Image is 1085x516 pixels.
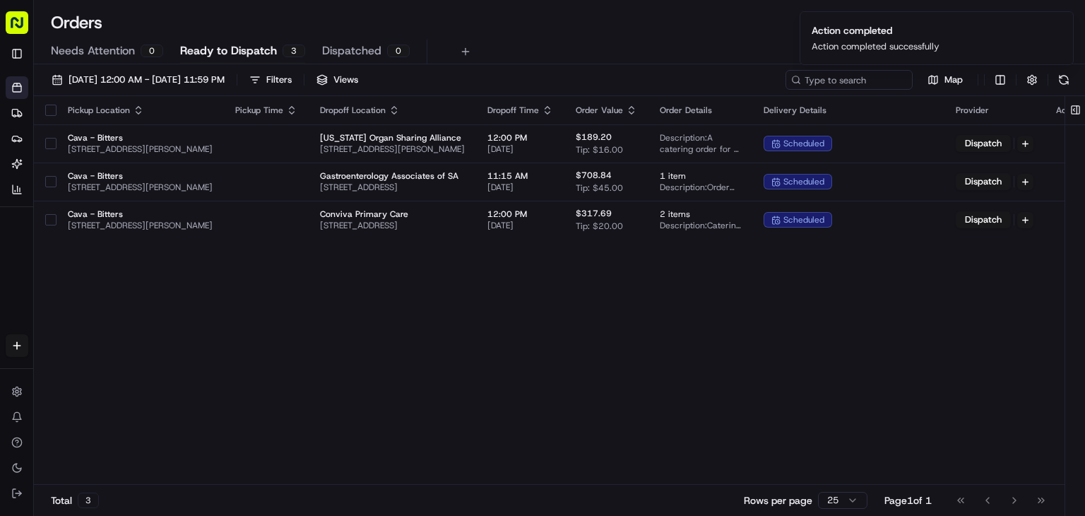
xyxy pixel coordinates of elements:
span: [DATE] [161,257,190,268]
span: $189.20 [576,131,612,143]
span: [DATE] [107,218,136,230]
div: 📗 [14,317,25,328]
span: 12:00 PM [487,132,553,143]
span: Tip: $45.00 [576,182,623,194]
div: 0 [387,45,410,57]
span: [DATE] [487,220,553,231]
h1: Orders [51,11,102,34]
button: See all [219,180,257,197]
div: Dropoff Time [487,105,553,116]
div: Order Value [576,105,637,116]
div: 0 [141,45,163,57]
p: Rows per page [744,493,812,508]
button: Start new chat [240,139,257,156]
span: 12:00 PM [487,209,553,220]
div: Dropoff Location [320,105,465,116]
span: Ready to Dispatch [180,42,277,59]
span: Cava - Bitters [68,132,213,143]
button: Dispatch [956,135,1011,152]
div: Pickup Time [235,105,297,116]
button: Refresh [1054,70,1074,90]
span: • [99,218,104,230]
div: Provider [956,105,1033,116]
div: Pickup Location [68,105,213,116]
span: [STREET_ADDRESS][PERSON_NAME] [68,143,213,155]
span: Description: Order includes 15x CHICKEN + RICE, 15x HARISSA AVOCADO, and 15x STEAK + HARISSA, ser... [660,182,741,193]
div: Action completed [812,23,939,37]
div: Filters [266,74,292,86]
span: Wisdom [PERSON_NAME] [44,257,150,268]
img: 1736555255976-a54dd68f-1ca7-489b-9aae-adbdc363a1c4 [14,134,40,160]
img: Nash [14,13,42,42]
a: Powered byPylon [100,349,171,360]
a: 💻API Documentation [114,310,232,335]
span: Cava - Bitters [68,209,213,220]
button: Filters [243,70,298,90]
button: Dispatch [956,211,1011,228]
span: Map [944,74,963,86]
div: Action completed successfully [812,40,939,53]
span: Pylon [141,350,171,360]
div: 3 [283,45,305,57]
button: Dispatch [956,173,1011,190]
p: Welcome 👋 [14,56,257,78]
div: 3 [78,493,99,508]
span: [STREET_ADDRESS][PERSON_NAME] [68,182,213,193]
span: [STREET_ADDRESS][PERSON_NAME] [68,220,213,231]
span: API Documentation [134,315,227,329]
img: 1736555255976-a54dd68f-1ca7-489b-9aae-adbdc363a1c4 [28,257,40,269]
span: [STREET_ADDRESS][PERSON_NAME] [320,143,465,155]
img: 8571987876998_91fb9ceb93ad5c398215_72.jpg [30,134,55,160]
button: Map [918,71,972,88]
button: [DATE] 12:00 AM - [DATE] 11:59 PM [45,70,231,90]
span: • [153,257,158,268]
span: 1 item [660,170,741,182]
span: Tip: $20.00 [576,221,623,232]
div: 💻 [119,317,131,328]
div: We're available if you need us! [64,148,194,160]
button: Views [310,70,364,90]
span: Cava Bitters [44,218,96,230]
span: Tip: $16.00 [576,144,623,156]
span: Gastroenterology Associates of SA [320,170,465,182]
span: Views [333,74,358,86]
div: Page 1 of 1 [884,493,932,508]
span: scheduled [783,138,824,149]
input: Type to search [785,70,913,90]
span: Dispatched [322,42,381,59]
span: 11:15 AM [487,170,553,182]
a: 📗Knowledge Base [8,310,114,335]
div: Start new chat [64,134,232,148]
span: $708.84 [576,170,612,181]
span: [STREET_ADDRESS] [320,182,465,193]
span: Description: Catering order for 20 people, including a Group Bowl Bar with Falafel and another wi... [660,220,741,231]
div: Delivery Details [764,105,933,116]
span: Conviva Primary Care [320,209,465,220]
input: Clear [37,90,233,105]
span: Cava - Bitters [68,170,213,182]
div: Past conversations [14,183,95,194]
span: scheduled [783,176,824,187]
span: Knowledge Base [28,315,108,329]
div: Total [51,493,99,508]
div: Order Details [660,105,741,116]
img: Wisdom Oko [14,243,37,271]
span: scheduled [783,214,824,225]
span: Needs Attention [51,42,135,59]
span: [US_STATE] Organ Sharing Alliance [320,132,465,143]
span: [DATE] [487,143,553,155]
span: [STREET_ADDRESS] [320,220,465,231]
span: $317.69 [576,208,612,219]
span: 2 items [660,209,741,220]
img: Cava Bitters [14,205,37,228]
span: [DATE] [487,182,553,193]
span: Description: A catering order for 8 people, featuring a Group Bowl Bar with grilled chicken, saff... [660,132,741,155]
span: [DATE] 12:00 AM - [DATE] 11:59 PM [69,74,225,86]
